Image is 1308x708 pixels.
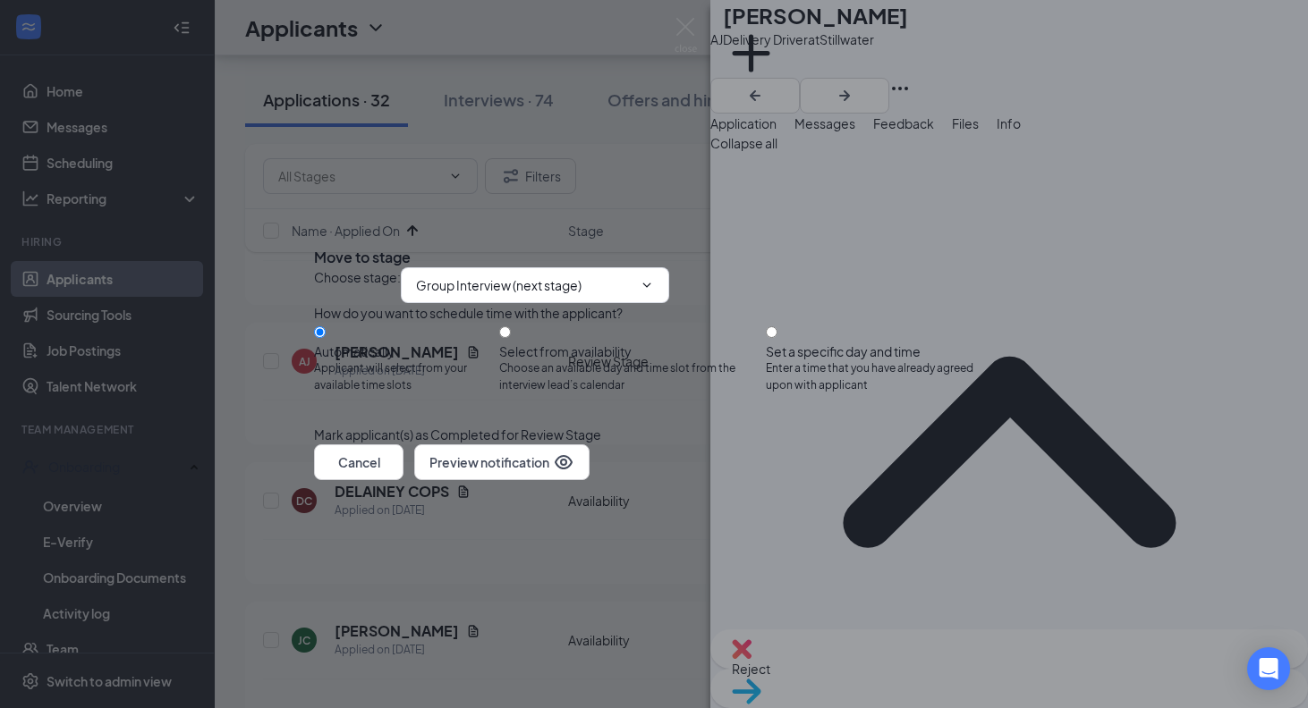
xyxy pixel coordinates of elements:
span: Choose stage : [314,267,401,303]
div: Set a specific day and time [766,342,994,360]
button: Preview notificationEye [414,444,590,480]
button: Cancel [314,444,403,480]
div: Open Intercom Messenger [1247,647,1290,690]
div: Select from availability [499,342,766,360]
svg: Eye [553,451,574,473]
div: How do you want to schedule time with the applicant? [314,303,994,323]
span: Choose an available day and time slot from the interview lead’s calendar [499,360,766,394]
span: Mark applicant(s) as Completed for Review Stage [314,425,601,444]
svg: ChevronDown [640,278,654,292]
span: Enter a time that you have already agreed upon with applicant [766,360,994,394]
h3: Move to stage [314,248,411,267]
div: Automatically [314,342,499,360]
span: Applicant will select from your available time slots [314,360,499,394]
